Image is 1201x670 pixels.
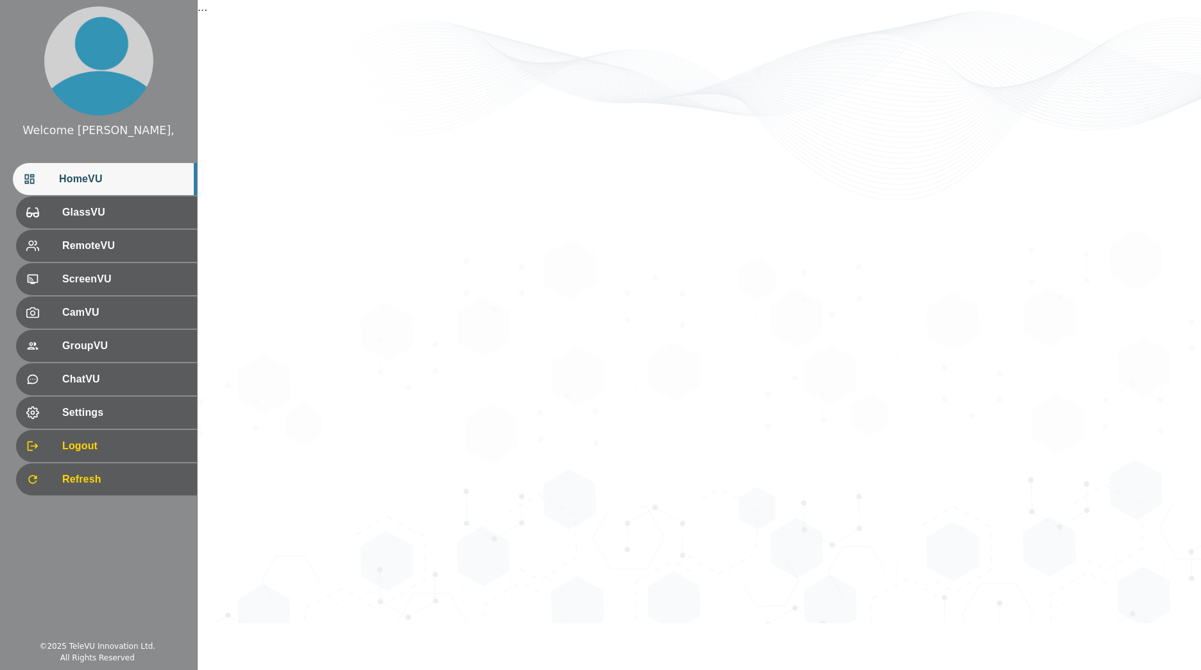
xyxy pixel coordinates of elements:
[62,271,187,287] span: ScreenVU
[59,171,187,187] span: HomeVU
[13,163,197,195] div: HomeVU
[62,305,187,320] span: CamVU
[16,463,197,495] div: Refresh
[60,652,135,664] div: All Rights Reserved
[22,122,175,139] div: Welcome [PERSON_NAME],
[16,296,197,329] div: CamVU
[62,338,187,354] span: GroupVU
[62,238,187,253] span: RemoteVU
[16,196,197,228] div: GlassVU
[62,472,187,487] span: Refresh
[62,372,187,387] span: ChatVU
[16,397,197,429] div: Settings
[16,263,197,295] div: ScreenVU
[62,405,187,420] span: Settings
[44,6,153,116] img: profile.png
[62,205,187,220] span: GlassVU
[16,363,197,395] div: ChatVU
[62,438,187,454] span: Logout
[16,330,197,362] div: GroupVU
[16,430,197,462] div: Logout
[39,640,155,652] div: © 2025 TeleVU Innovation Ltd.
[16,230,197,262] div: RemoteVU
